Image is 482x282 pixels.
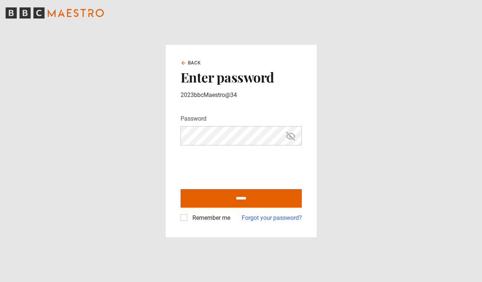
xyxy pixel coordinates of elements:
[181,60,201,66] a: Back
[181,91,302,100] p: 2023bbcMaestro@34
[242,214,302,222] a: Forgot your password?
[188,60,201,66] span: Back
[181,69,302,85] h2: Enter password
[6,7,104,19] svg: BBC Maestro
[189,214,230,222] label: Remember me
[181,114,207,123] label: Password
[284,130,297,142] button: Hide password
[181,151,293,180] iframe: reCAPTCHA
